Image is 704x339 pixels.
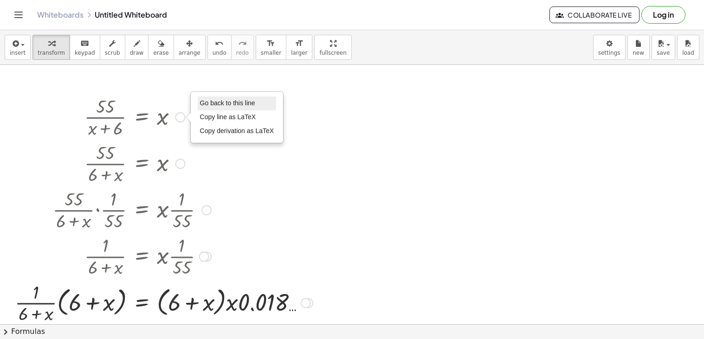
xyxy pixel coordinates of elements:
span: smaller [261,50,281,56]
i: keyboard [80,38,89,49]
button: scrub [100,35,125,60]
button: new [627,35,650,60]
span: new [633,50,644,56]
span: insert [10,50,26,56]
span: arrange [179,50,200,56]
span: Copy derivation as LaTeX [200,127,274,134]
button: erase [148,35,174,60]
button: undoundo [207,35,232,60]
span: erase [153,50,168,56]
span: undo [213,50,226,56]
button: fullscreen [314,35,351,60]
button: Toggle navigation [11,7,26,22]
span: Copy line as LaTeX [200,113,256,121]
button: Collaborate Live [549,6,639,23]
span: draw [130,50,144,56]
i: undo [215,38,224,49]
button: Log in [641,6,685,24]
span: settings [598,50,620,56]
button: transform [32,35,70,60]
span: save [657,50,670,56]
a: Whiteboards [37,10,84,19]
span: redo [236,50,249,56]
span: Go back to this line [200,99,255,107]
button: format_sizelarger [286,35,312,60]
i: format_size [295,38,304,49]
button: save [652,35,675,60]
span: transform [38,50,65,56]
span: Collaborate Live [557,11,632,19]
button: settings [593,35,626,60]
button: redoredo [231,35,254,60]
button: keyboardkeypad [70,35,100,60]
i: redo [238,38,247,49]
button: arrange [174,35,206,60]
span: load [682,50,694,56]
button: load [677,35,699,60]
span: keypad [75,50,95,56]
span: larger [291,50,307,56]
i: format_size [266,38,275,49]
span: fullscreen [319,50,346,56]
button: insert [5,35,31,60]
button: format_sizesmaller [256,35,286,60]
button: draw [125,35,149,60]
span: scrub [105,50,120,56]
